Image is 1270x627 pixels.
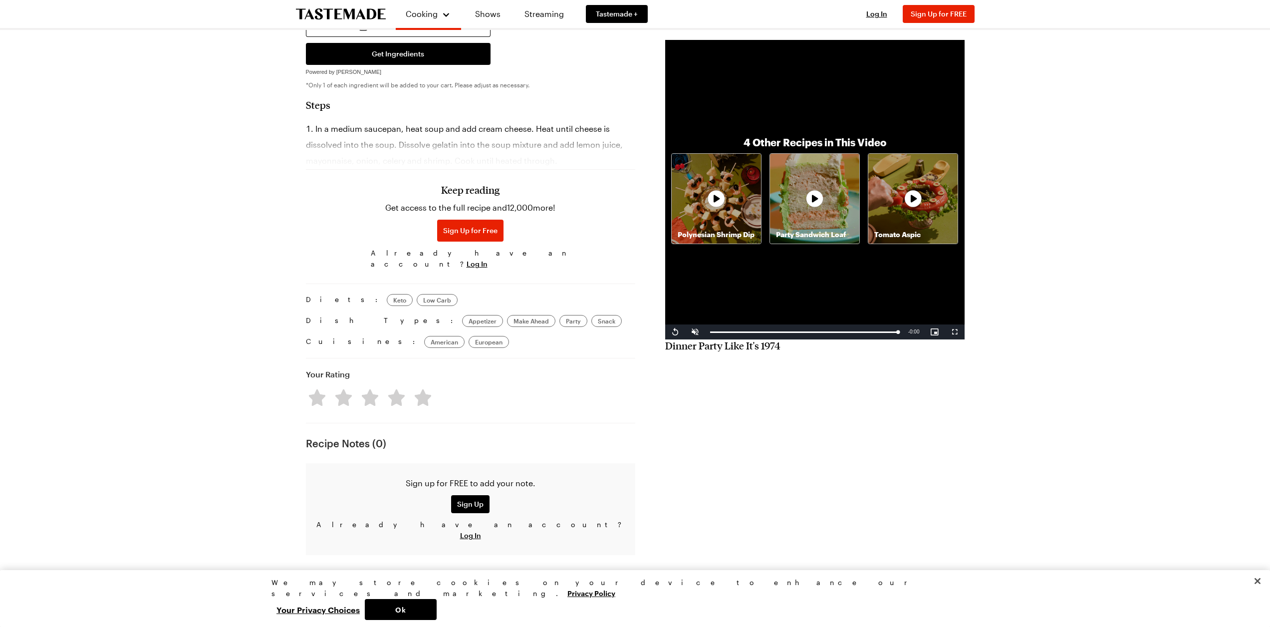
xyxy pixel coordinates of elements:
[596,9,638,19] span: Tastemade +
[467,259,488,269] button: Log In
[306,294,383,306] span: Diets:
[451,495,490,513] button: Sign Up
[586,5,648,23] a: Tastemade +
[306,368,350,380] h4: Your Rating
[306,66,382,75] a: Powered by [PERSON_NAME]
[424,336,465,348] a: American
[769,153,860,244] a: Party Sandwich LoafRecipe image thumbnail
[910,329,919,334] span: 0:00
[710,331,898,333] div: Progress Bar
[271,577,990,620] div: Privacy
[387,294,413,306] a: Keto
[462,315,503,327] a: Appetizer
[671,153,762,244] a: Polynesian Shrimp DipRecipe image thumbnail
[271,599,365,620] button: Your Privacy Choices
[770,230,859,240] p: Party Sandwich Loaf
[685,324,705,339] button: Unmute
[567,588,615,598] a: More information about your privacy, opens in a new tab
[460,531,481,541] button: Log In
[598,317,615,325] span: Snack
[306,81,635,89] p: *Only 1 of each ingredient will be added to your cart. Please adjust as necessary.
[559,315,587,327] a: Party
[306,315,458,327] span: Dish Types:
[423,296,451,304] span: Low Carb
[513,317,549,325] span: Make Ahead
[371,248,570,270] span: Already have an account?
[857,9,897,19] button: Log In
[306,336,420,348] span: Cuisines:
[443,226,498,236] span: Sign Up for Free
[406,4,451,24] button: Cooking
[469,336,509,348] a: European
[306,99,635,111] h2: Steps
[306,69,382,75] span: Powered by [PERSON_NAME]
[417,294,458,306] a: Low Carb
[306,437,635,449] h4: Recipe Notes ( 0 )
[365,599,437,620] button: Ok
[306,121,635,169] li: In a medium saucepan, heat soup and add cream cheese. Heat until cheese is dissolved into the sou...
[945,324,965,339] button: Fullscreen
[911,9,967,18] span: Sign Up for FREE
[566,317,581,325] span: Party
[437,220,504,242] button: Sign Up for Free
[393,296,406,304] span: Keto
[306,43,491,65] button: Get Ingredients
[665,324,685,339] button: Replay
[908,329,910,334] span: -
[672,230,761,240] p: Polynesian Shrimp Dip
[1247,570,1269,592] button: Close
[868,230,958,240] p: Tomato Aspic
[744,135,886,149] p: 4 Other Recipes in This Video
[925,324,945,339] button: Picture-in-Picture
[314,477,627,489] p: Sign up for FREE to add your note.
[296,8,386,20] a: To Tastemade Home Page
[868,153,958,244] a: Tomato AspicRecipe image thumbnail
[475,338,503,346] span: European
[406,9,438,18] span: Cooking
[866,9,887,18] span: Log In
[469,317,497,325] span: Appetizer
[507,315,555,327] a: Make Ahead
[665,339,965,351] h2: Dinner Party Like It's 1974
[385,202,555,214] p: Get access to the full recipe and 12,000 more!
[457,499,484,509] span: Sign Up
[441,184,500,196] h3: Keep reading
[314,519,627,541] p: Already have an account?
[903,5,975,23] button: Sign Up for FREE
[591,315,622,327] a: Snack
[271,577,990,599] div: We may store cookies on your device to enhance our services and marketing.
[431,338,458,346] span: American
